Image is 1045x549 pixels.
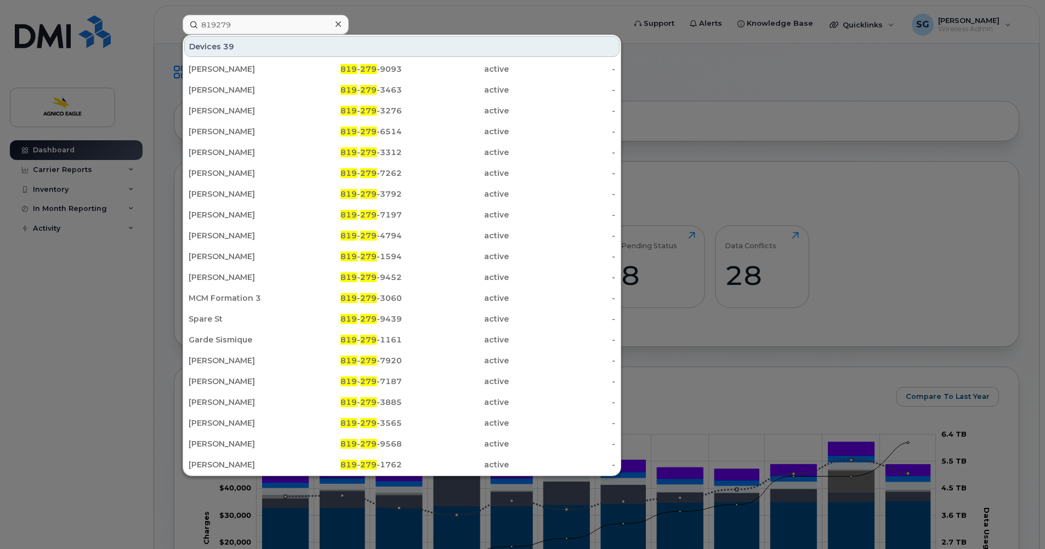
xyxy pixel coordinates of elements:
[184,122,620,141] a: [PERSON_NAME]819-279-6514active-
[184,163,620,183] a: [PERSON_NAME]819-279-7262active-
[189,230,296,241] div: [PERSON_NAME]
[184,455,620,474] a: [PERSON_NAME]819-279-1762active-
[360,397,377,407] span: 279
[296,251,402,262] div: - -1594
[402,168,509,179] div: active
[509,84,616,95] div: -
[360,251,377,261] span: 279
[189,459,296,470] div: [PERSON_NAME]
[184,309,620,329] a: Spare St819-279-9439active-
[184,226,620,245] a: [PERSON_NAME]819-279-4794active-
[509,293,616,304] div: -
[340,293,357,303] span: 819
[296,397,402,408] div: - -3885
[360,376,377,386] span: 279
[509,418,616,428] div: -
[184,142,620,162] a: [PERSON_NAME]819-279-3312active-
[360,439,377,449] span: 279
[340,106,357,116] span: 819
[402,188,509,199] div: active
[340,376,357,386] span: 819
[360,356,377,365] span: 279
[402,84,509,95] div: active
[340,231,357,241] span: 819
[402,459,509,470] div: active
[340,272,357,282] span: 819
[360,210,377,220] span: 279
[360,418,377,428] span: 279
[189,438,296,449] div: [PERSON_NAME]
[296,168,402,179] div: - -7262
[189,272,296,283] div: [PERSON_NAME]
[340,64,357,74] span: 819
[340,189,357,199] span: 819
[509,355,616,366] div: -
[402,418,509,428] div: active
[402,397,509,408] div: active
[360,168,377,178] span: 279
[189,251,296,262] div: [PERSON_NAME]
[360,314,377,324] span: 279
[296,418,402,428] div: - -3565
[296,376,402,387] div: - -7187
[360,106,377,116] span: 279
[360,272,377,282] span: 279
[223,41,234,52] span: 39
[402,230,509,241] div: active
[189,313,296,324] div: Spare St
[509,64,616,75] div: -
[296,126,402,137] div: - -6514
[360,293,377,303] span: 279
[189,397,296,408] div: [PERSON_NAME]
[360,147,377,157] span: 279
[402,147,509,158] div: active
[189,64,296,75] div: [PERSON_NAME]
[296,147,402,158] div: - -3312
[360,231,377,241] span: 279
[296,334,402,345] div: - -1161
[402,334,509,345] div: active
[402,64,509,75] div: active
[509,334,616,345] div: -
[340,251,357,261] span: 819
[509,376,616,387] div: -
[184,392,620,412] a: [PERSON_NAME]819-279-3885active-
[360,85,377,95] span: 279
[296,459,402,470] div: - -1762
[509,105,616,116] div: -
[340,85,357,95] span: 819
[340,127,357,136] span: 819
[402,126,509,137] div: active
[360,460,377,470] span: 279
[509,126,616,137] div: -
[189,418,296,428] div: [PERSON_NAME]
[509,251,616,262] div: -
[402,355,509,366] div: active
[402,313,509,324] div: active
[184,59,620,79] a: [PERSON_NAME]819-279-9093active-
[402,376,509,387] div: active
[189,147,296,158] div: [PERSON_NAME]
[184,351,620,370] a: [PERSON_NAME]819-279-7920active-
[340,210,357,220] span: 819
[296,84,402,95] div: - -3463
[189,168,296,179] div: [PERSON_NAME]
[360,189,377,199] span: 279
[184,184,620,204] a: [PERSON_NAME]819-279-3792active-
[402,209,509,220] div: active
[340,418,357,428] span: 819
[340,397,357,407] span: 819
[184,330,620,350] a: Garde Sismique819-279-1161active-
[509,438,616,449] div: -
[340,314,357,324] span: 819
[509,313,616,324] div: -
[296,293,402,304] div: - -3060
[189,376,296,387] div: [PERSON_NAME]
[340,439,357,449] span: 819
[296,355,402,366] div: - -7920
[184,267,620,287] a: [PERSON_NAME]819-279-9452active-
[509,168,616,179] div: -
[340,168,357,178] span: 819
[189,293,296,304] div: MCM Formation 3
[402,105,509,116] div: active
